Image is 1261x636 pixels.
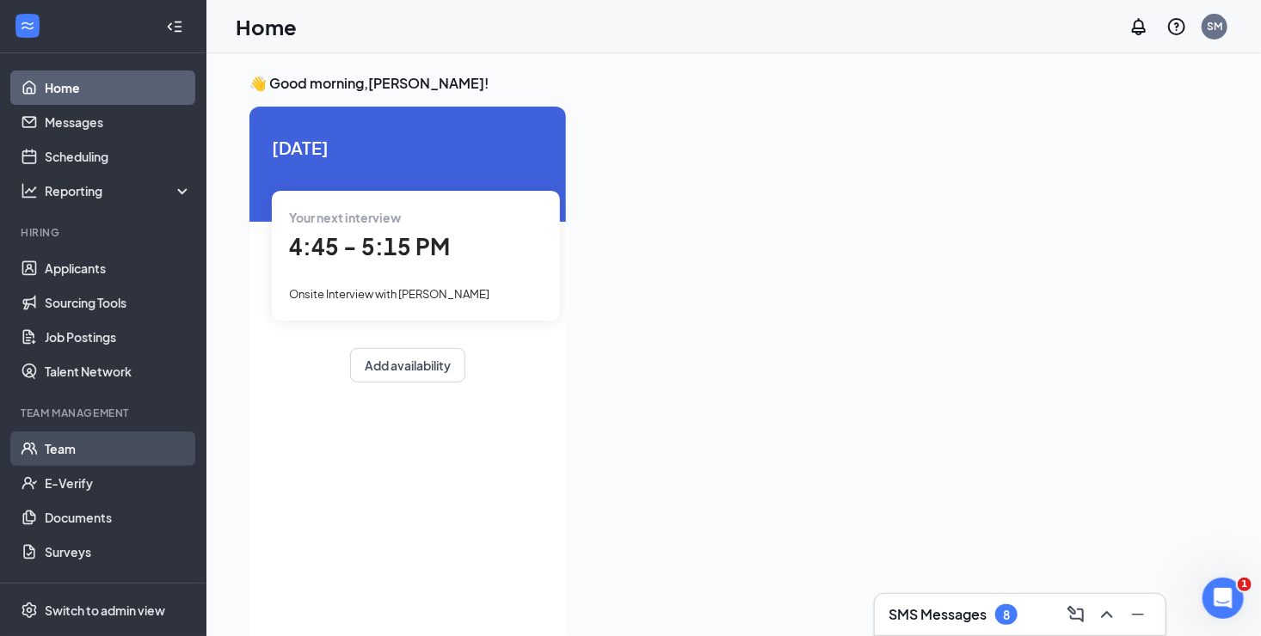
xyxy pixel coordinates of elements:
[236,12,297,41] h1: Home
[1003,608,1010,622] div: 8
[1124,601,1152,628] button: Minimize
[249,74,1218,93] h3: 👋 Good morning, [PERSON_NAME] !
[45,139,192,174] a: Scheduling
[21,225,188,240] div: Hiring
[45,70,192,105] a: Home
[289,287,489,301] span: Onsite Interview with [PERSON_NAME]
[1128,604,1148,625] svg: Minimize
[272,134,544,161] span: [DATE]
[1097,604,1117,625] svg: ChevronUp
[45,105,192,139] a: Messages
[1093,601,1121,628] button: ChevronUp
[45,466,192,500] a: E-Verify
[21,406,188,420] div: Team Management
[45,500,192,535] a: Documents
[1066,604,1086,625] svg: ComposeMessage
[45,354,192,388] a: Talent Network
[1166,16,1187,37] svg: QuestionInfo
[1062,601,1090,628] button: ComposeMessage
[889,605,987,624] h3: SMS Messages
[1129,16,1149,37] svg: Notifications
[350,348,465,382] button: Add availability
[45,182,193,199] div: Reporting
[19,17,36,34] svg: WorkstreamLogo
[1207,19,1222,34] div: SM
[1238,578,1252,591] span: 1
[45,251,192,285] a: Applicants
[166,18,183,35] svg: Collapse
[21,182,38,199] svg: Analysis
[289,210,401,225] span: Your next interview
[1203,578,1244,619] iframe: Intercom live chat
[289,232,450,260] span: 4:45 - 5:15 PM
[45,602,165,619] div: Switch to admin view
[45,320,192,354] a: Job Postings
[45,535,192,569] a: Surveys
[21,602,38,619] svg: Settings
[45,285,192,320] a: Sourcing Tools
[45,431,192,466] a: Team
